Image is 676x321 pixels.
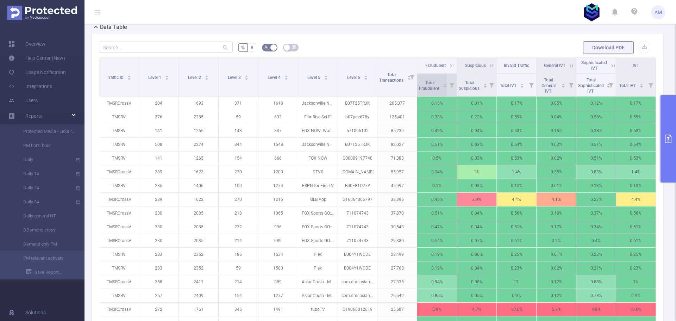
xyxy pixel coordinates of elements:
p: 0.53% [497,152,536,165]
p: 270 [219,193,258,206]
p: 2085 [179,234,218,247]
p: 82,027 [377,138,417,151]
p: 0.38% [417,110,457,124]
p: 258 [139,275,179,289]
p: 235 [139,179,179,192]
p: TMSRCrossV [99,220,139,234]
p: 0.03% [457,152,496,165]
p: 0.1% [417,179,457,192]
p: TMSRV [99,261,139,275]
p: 257 [139,289,179,302]
p: 0.53% [616,124,656,137]
p: 0.61% [616,234,656,247]
p: 0.21% [576,261,616,275]
p: 0.16% [417,97,457,110]
i: icon: caret-up [562,82,565,85]
p: FOX Sports GO: Watch Live [298,234,338,247]
p: 27,335 [377,275,417,289]
p: 0.17% [616,97,656,110]
p: 0.05% [457,289,496,302]
p: TMSRV [99,124,139,137]
p: 154 [219,152,258,165]
p: 0.61% [497,234,536,247]
p: 0.59% [497,110,536,124]
span: Total General IVT [542,78,556,94]
p: 0.47% [417,220,457,234]
p: 666 [258,152,298,165]
span: # [250,45,254,50]
span: Invalid Traffic [504,63,529,68]
i: icon: caret-down [520,85,524,87]
p: 1% [497,275,536,289]
p: 28,499 [377,248,417,261]
p: DTVS [298,165,338,179]
p: AsianCrush - Movies & TV [298,275,338,289]
input: Search... [99,42,233,53]
i: icon: caret-down [639,85,643,87]
p: ESPN for Fire TV [298,179,338,192]
span: Total Transactions [379,72,405,83]
button: Download PDF [583,41,634,54]
p: G00009197740 [338,152,377,165]
p: 214 [219,275,258,289]
p: 59 [219,261,258,275]
p: com.dmr.asiancrush [338,289,377,302]
i: icon: caret-up [127,74,131,76]
a: Reports [25,109,43,123]
p: B004Y1WCDE [338,248,377,261]
p: 59 [219,110,258,124]
p: 0.23% [616,261,656,275]
p: 2411 [179,275,218,289]
img: Protected Media [7,6,77,20]
p: 0.46% [417,193,457,206]
p: 1.4% [497,165,536,179]
p: 0.06% [457,248,496,261]
i: Filter menu [606,74,616,96]
p: 0.85% [417,289,457,302]
i: icon: caret-up [245,74,249,76]
p: Plex [298,248,338,261]
p: 27,768 [377,261,417,275]
p: 571096102 [338,124,377,137]
p: 26,542 [377,289,417,302]
p: 0.19% [417,261,457,275]
p: 2385 [179,110,218,124]
p: 37,870 [377,206,417,220]
a: Help Center (New) [8,51,65,65]
p: G16064006797 [338,193,377,206]
i: icon: caret-up [443,82,447,85]
i: icon: caret-up [324,74,328,76]
span: Sophisticated IVT [581,60,607,71]
p: 0.19% [417,248,457,261]
p: 154 [219,289,258,302]
p: 204 [139,97,179,110]
p: 222 [219,220,258,234]
span: Level 3 [228,75,242,80]
div: Sort [561,82,565,87]
p: 29,830 [377,234,417,247]
i: icon: caret-up [639,82,643,85]
p: 0.83% [576,165,616,179]
i: icon: bg-colors [264,45,269,49]
i: icon: caret-down [562,85,565,87]
p: 4.4% [616,193,656,206]
p: 0.25% [616,248,656,261]
p: 0.17% [537,220,576,234]
p: 2274 [179,138,218,151]
p: 0.34% [576,220,616,234]
p: 344 [219,138,258,151]
p: 2352 [179,261,218,275]
p: TMSRCrossV [99,206,139,220]
span: % [241,45,245,50]
p: 711074743 [338,234,377,247]
p: 0.04% [457,124,496,137]
p: TMSRCrossV [99,193,139,206]
p: 0.13% [497,179,536,192]
p: 0.07% [457,234,496,247]
div: Sort [205,74,209,79]
i: icon: caret-down [284,77,288,79]
p: 0.51% [576,152,616,165]
a: Users [8,93,38,107]
p: 0.54% [417,234,457,247]
div: Sort [284,74,288,79]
